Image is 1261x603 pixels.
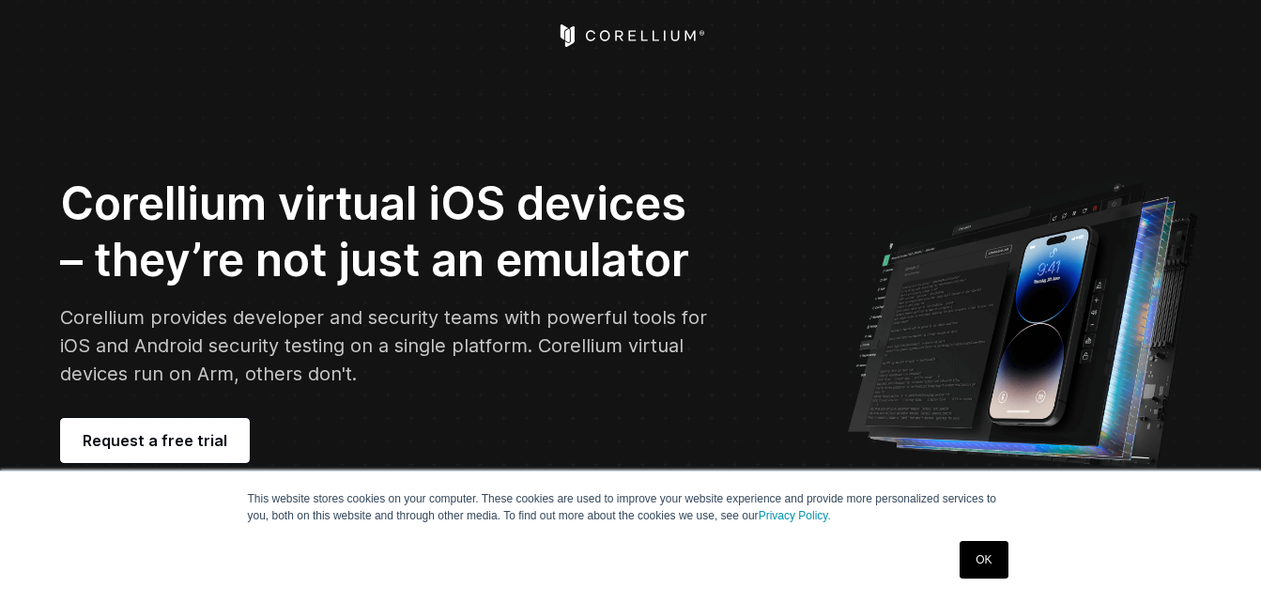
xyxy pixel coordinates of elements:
span: Request a free trial [83,429,227,452]
a: Request a free trial [60,418,250,463]
p: This website stores cookies on your computer. These cookies are used to improve your website expe... [248,490,1014,524]
a: OK [960,541,1007,579]
p: Corellium provides developer and security teams with powerful tools for iOS and Android security ... [60,303,715,388]
h2: Corellium virtual iOS devices – they’re not just an emulator [60,176,715,288]
a: Privacy Policy. [759,509,831,522]
img: Corellium UI [846,169,1202,470]
a: Corellium Home [556,24,705,47]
